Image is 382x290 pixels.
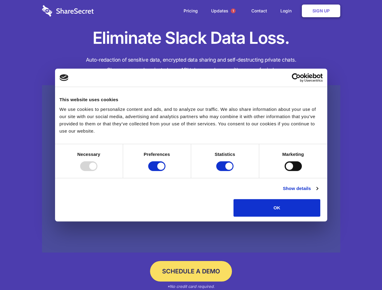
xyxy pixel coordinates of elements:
strong: Marketing [282,152,304,157]
span: 1 [231,8,236,13]
a: Sign Up [302,5,340,17]
a: Show details [283,185,318,192]
a: Wistia video thumbnail [42,85,340,253]
img: logo-wordmark-white-trans-d4663122ce5f474addd5e946df7df03e33cb6a1c49d2221995e7729f52c070b2.svg [42,5,94,17]
button: OK [233,199,320,217]
a: Contact [245,2,273,20]
strong: Statistics [215,152,235,157]
strong: Preferences [144,152,170,157]
div: This website uses cookies [60,96,323,103]
strong: Necessary [77,152,100,157]
h1: Eliminate Slack Data Loss. [42,27,340,49]
h4: Auto-redaction of sensitive data, encrypted data sharing and self-destructing private chats. Shar... [42,55,340,75]
div: We use cookies to personalize content and ads, and to analyze our traffic. We also share informat... [60,106,323,135]
em: *No credit card required. [167,284,215,289]
a: Schedule a Demo [150,261,232,282]
a: Pricing [178,2,204,20]
a: Login [274,2,301,20]
img: logo [60,74,69,81]
a: Usercentrics Cookiebot - opens in a new window [270,73,323,82]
